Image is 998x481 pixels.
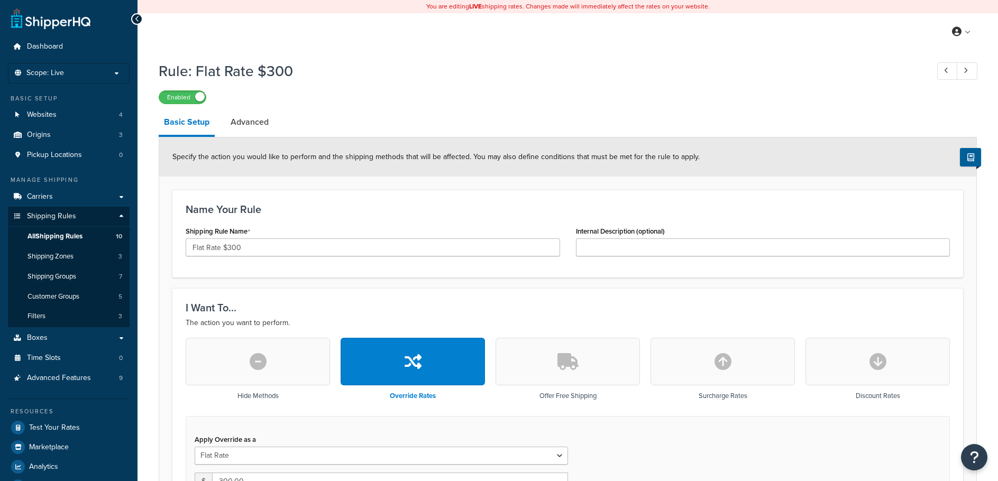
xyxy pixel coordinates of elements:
[119,131,123,140] span: 3
[8,227,130,246] a: AllShipping Rules10
[8,175,130,184] div: Manage Shipping
[8,457,130,476] a: Analytics
[576,227,665,235] label: Internal Description (optional)
[8,207,130,327] li: Shipping Rules
[27,151,82,160] span: Pickup Locations
[469,2,482,11] b: LIVE
[28,252,74,261] span: Shipping Zones
[159,61,918,81] h1: Rule: Flat Rate $300
[118,252,122,261] span: 3
[8,267,130,286] li: Shipping Groups
[8,145,130,165] li: Pickup Locations
[116,232,122,241] span: 10
[8,368,130,388] li: Advanced Features
[539,392,597,400] h3: Offer Free Shipping
[159,91,206,104] label: Enabled
[27,110,57,119] span: Websites
[27,374,91,383] span: Advanced Features
[186,317,950,329] p: The action you want to perform.
[28,272,76,281] span: Shipping Groups
[8,307,130,326] a: Filters3
[27,212,76,221] span: Shipping Rules
[8,187,130,207] a: Carriers
[28,232,83,241] span: All Shipping Rules
[8,287,130,307] a: Customer Groups5
[237,392,279,400] h3: Hide Methods
[8,407,130,416] div: Resources
[27,131,51,140] span: Origins
[119,354,123,363] span: 0
[8,307,130,326] li: Filters
[8,145,130,165] a: Pickup Locations0
[119,272,122,281] span: 7
[28,312,45,321] span: Filters
[8,348,130,368] li: Time Slots
[28,292,79,301] span: Customer Groups
[29,462,58,471] span: Analytics
[195,436,256,443] label: Apply Override as a
[957,62,977,80] a: Next Record
[119,151,123,160] span: 0
[961,444,987,470] button: Open Resource Center
[186,227,250,236] label: Shipping Rule Name
[8,207,130,226] a: Shipping Rules
[118,312,122,321] span: 3
[8,105,130,125] li: Websites
[186,302,950,313] h3: I Want To...
[8,368,130,388] a: Advanced Features9
[27,354,61,363] span: Time Slots
[8,247,130,266] li: Shipping Zones
[8,125,130,145] li: Origins
[937,62,958,80] a: Previous Record
[856,392,900,400] h3: Discount Rates
[390,392,436,400] h3: Override Rates
[119,110,123,119] span: 4
[8,267,130,286] a: Shipping Groups7
[8,287,130,307] li: Customer Groups
[8,37,130,57] a: Dashboard
[172,151,700,162] span: Specify the action you would like to perform and the shipping methods that will be affected. You ...
[8,105,130,125] a: Websites4
[8,328,130,348] a: Boxes
[26,69,64,78] span: Scope: Live
[27,192,53,201] span: Carriers
[119,374,123,383] span: 9
[699,392,747,400] h3: Surcharge Rates
[29,443,69,452] span: Marketplace
[186,203,950,215] h3: Name Your Rule
[8,94,130,103] div: Basic Setup
[159,109,215,137] a: Basic Setup
[8,438,130,457] a: Marketplace
[27,334,48,343] span: Boxes
[29,423,80,432] span: Test Your Rates
[225,109,274,135] a: Advanced
[8,348,130,368] a: Time Slots0
[8,125,130,145] a: Origins3
[8,418,130,437] a: Test Your Rates
[27,42,63,51] span: Dashboard
[118,292,122,301] span: 5
[960,148,981,166] button: Show Help Docs
[8,247,130,266] a: Shipping Zones3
